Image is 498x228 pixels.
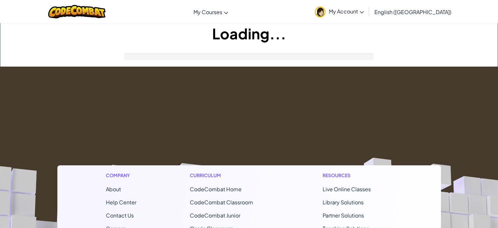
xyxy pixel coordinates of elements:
a: About [106,186,121,193]
a: My Account [311,1,367,22]
span: My Account [329,8,364,15]
h1: Company [106,172,136,179]
img: CodeCombat logo [48,5,106,18]
h1: Curriculum [190,172,269,179]
span: English ([GEOGRAPHIC_DATA]) [374,9,451,15]
img: avatar [315,7,326,17]
a: Live Online Classes [323,186,371,193]
h1: Resources [323,172,392,179]
a: CodeCombat Classroom [190,199,253,206]
a: Partner Solutions [323,212,364,219]
span: My Courses [193,9,222,15]
span: Contact Us [106,212,134,219]
h1: Loading... [0,23,498,44]
a: Library Solutions [323,199,364,206]
a: My Courses [190,3,231,21]
a: CodeCombat Junior [190,212,240,219]
a: Help Center [106,199,136,206]
a: English ([GEOGRAPHIC_DATA]) [371,3,455,21]
span: CodeCombat Home [190,186,242,193]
